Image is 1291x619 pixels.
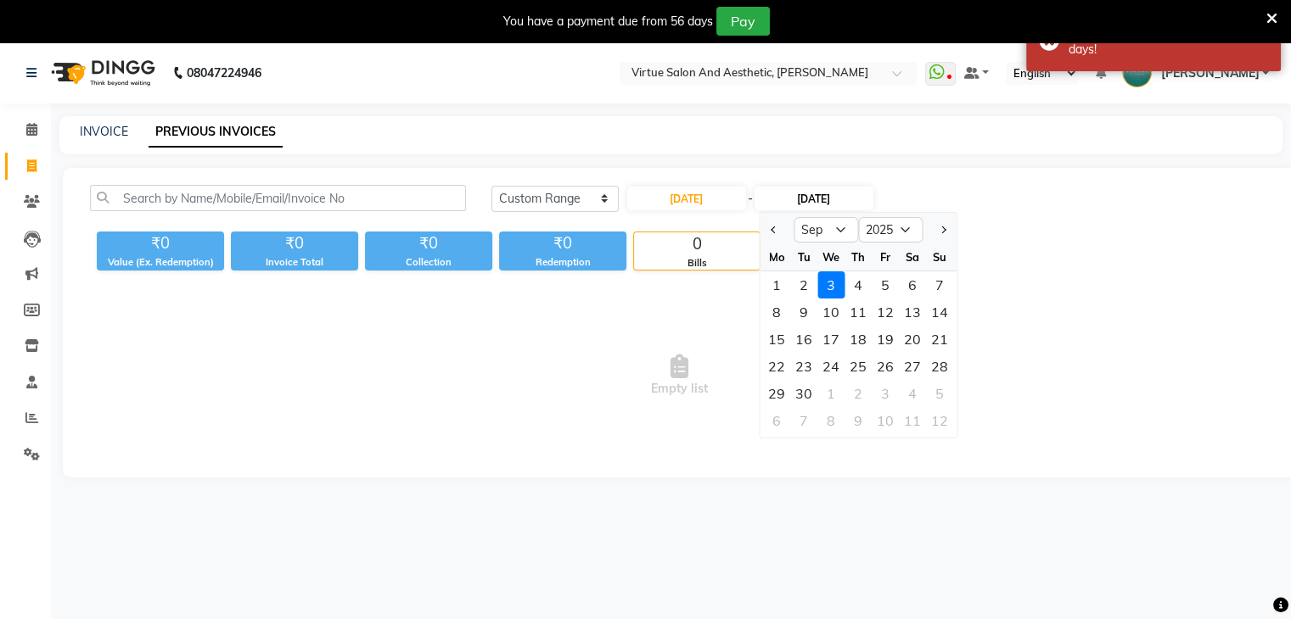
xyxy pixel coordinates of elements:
div: Tu [790,243,817,270]
div: Sunday, September 7, 2025 [926,271,953,298]
div: Sunday, September 28, 2025 [926,353,953,380]
div: Sunday, October 12, 2025 [926,407,953,434]
img: logo [43,49,160,97]
div: Thursday, September 18, 2025 [845,326,872,353]
div: 11 [845,298,872,326]
div: 24 [817,353,845,380]
div: 4 [845,271,872,298]
div: 13 [899,298,926,326]
select: Select year [858,217,923,243]
div: Wednesday, September 3, 2025 [817,271,845,298]
div: Monday, September 1, 2025 [763,271,790,298]
div: 8 [763,298,790,326]
div: 30 [790,380,817,407]
div: 7 [926,271,953,298]
button: Previous month [766,216,781,243]
div: ₹0 [231,231,358,255]
div: 12 [926,407,953,434]
div: 6 [899,271,926,298]
div: 5 [872,271,899,298]
div: Tuesday, September 2, 2025 [790,271,817,298]
input: Search by Name/Mobile/Email/Invoice No [90,185,466,211]
div: 9 [790,298,817,326]
input: Start Date [627,187,746,210]
div: 15 [763,326,790,353]
div: 1 [817,380,845,407]
div: Saturday, September 6, 2025 [899,271,926,298]
div: 23 [790,353,817,380]
div: Bills [634,256,760,270]
div: Friday, September 12, 2025 [872,298,899,326]
div: ₹0 [97,231,224,255]
button: Next month [935,216,950,243]
div: Wednesday, September 10, 2025 [817,298,845,326]
div: Monday, September 29, 2025 [763,380,790,407]
div: Thursday, October 9, 2025 [845,407,872,434]
div: Monday, September 15, 2025 [763,326,790,353]
div: Th [845,243,872,270]
div: 22 [763,353,790,380]
div: Su [926,243,953,270]
div: 27 [899,353,926,380]
div: Wednesday, September 17, 2025 [817,326,845,353]
div: Friday, September 26, 2025 [872,353,899,380]
div: Invoice Total [231,255,358,270]
div: 1 [763,271,790,298]
div: 10 [817,298,845,326]
div: Friday, October 3, 2025 [872,380,899,407]
div: 20 [899,326,926,353]
div: 2 [790,271,817,298]
div: 8 [817,407,845,434]
span: Empty list [90,291,1268,460]
div: Sa [899,243,926,270]
div: 18 [845,326,872,353]
div: Wednesday, October 1, 2025 [817,380,845,407]
div: Saturday, September 20, 2025 [899,326,926,353]
div: Sunday, September 21, 2025 [926,326,953,353]
div: Saturday, September 13, 2025 [899,298,926,326]
div: 2 [845,380,872,407]
div: Sunday, October 5, 2025 [926,380,953,407]
div: Thursday, September 11, 2025 [845,298,872,326]
div: Monday, September 8, 2025 [763,298,790,326]
b: 08047224946 [187,49,261,97]
span: [PERSON_NAME] [1160,64,1259,82]
div: 4 [899,380,926,407]
div: Saturday, September 27, 2025 [899,353,926,380]
div: 9 [845,407,872,434]
a: PREVIOUS INVOICES [149,117,283,148]
div: Tuesday, September 9, 2025 [790,298,817,326]
div: ₹0 [499,231,626,255]
div: 16 [790,326,817,353]
div: Collection [365,255,492,270]
div: 29 [763,380,790,407]
div: Thursday, September 25, 2025 [845,353,872,380]
select: Select month [794,217,858,243]
div: Saturday, October 4, 2025 [899,380,926,407]
div: 19 [872,326,899,353]
div: 6 [763,407,790,434]
div: You have a payment due from 56 days [503,13,713,31]
div: 7 [790,407,817,434]
div: Tuesday, September 16, 2025 [790,326,817,353]
div: Friday, September 19, 2025 [872,326,899,353]
a: INVOICE [80,124,128,139]
div: Friday, September 5, 2025 [872,271,899,298]
div: 5 [926,380,953,407]
div: 10 [872,407,899,434]
div: Saturday, October 11, 2025 [899,407,926,434]
img: Suresh Babu [1122,58,1152,87]
div: Tuesday, October 7, 2025 [790,407,817,434]
input: End Date [755,187,873,210]
div: Thursday, September 4, 2025 [845,271,872,298]
div: 21 [926,326,953,353]
div: Wednesday, September 24, 2025 [817,353,845,380]
div: 25 [845,353,872,380]
div: 17 [817,326,845,353]
div: 14 [926,298,953,326]
div: 0 [634,232,760,256]
div: Monday, September 22, 2025 [763,353,790,380]
div: Tuesday, September 30, 2025 [790,380,817,407]
div: Sunday, September 14, 2025 [926,298,953,326]
button: Pay [716,7,770,36]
